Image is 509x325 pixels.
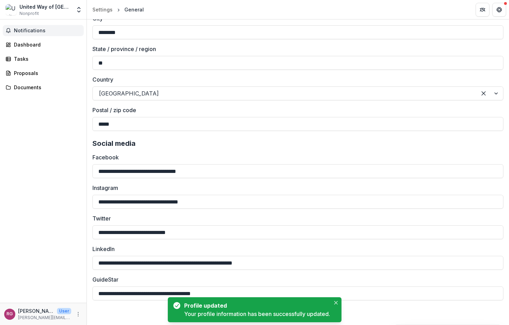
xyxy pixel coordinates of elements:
[3,25,84,36] button: Notifications
[124,6,144,13] div: General
[92,214,499,223] label: Twitter
[14,69,78,77] div: Proposals
[57,308,71,314] p: User
[92,45,499,53] label: State / province / region
[184,301,328,310] div: Profile updated
[92,245,499,253] label: LinkedIn
[184,310,330,318] div: Your profile information has been successfully updated.
[492,3,506,17] button: Get Help
[14,28,81,34] span: Notifications
[3,67,84,79] a: Proposals
[3,39,84,50] a: Dashboard
[7,312,13,316] div: Regina Greer
[6,4,17,15] img: United Way of Greater St. Louis
[332,299,340,307] button: Close
[74,310,82,318] button: More
[478,88,489,99] div: Clear selected options
[14,41,78,48] div: Dashboard
[74,3,84,17] button: Open entity switcher
[90,5,115,15] a: Settings
[476,3,490,17] button: Partners
[14,84,78,91] div: Documents
[90,5,147,15] nav: breadcrumb
[3,53,84,65] a: Tasks
[19,10,39,17] span: Nonprofit
[3,82,84,93] a: Documents
[18,307,54,315] p: [PERSON_NAME]
[92,153,499,161] label: Facebook
[19,3,71,10] div: United Way of [GEOGRAPHIC_DATA][PERSON_NAME]
[18,315,71,321] p: [PERSON_NAME][EMAIL_ADDRESS][PERSON_NAME][DOMAIN_NAME]
[92,139,503,148] h2: Social media
[92,275,499,284] label: GuideStar
[14,55,78,62] div: Tasks
[92,106,499,114] label: Postal / zip code
[92,6,113,13] div: Settings
[92,184,499,192] label: Instagram
[92,75,499,84] label: Country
